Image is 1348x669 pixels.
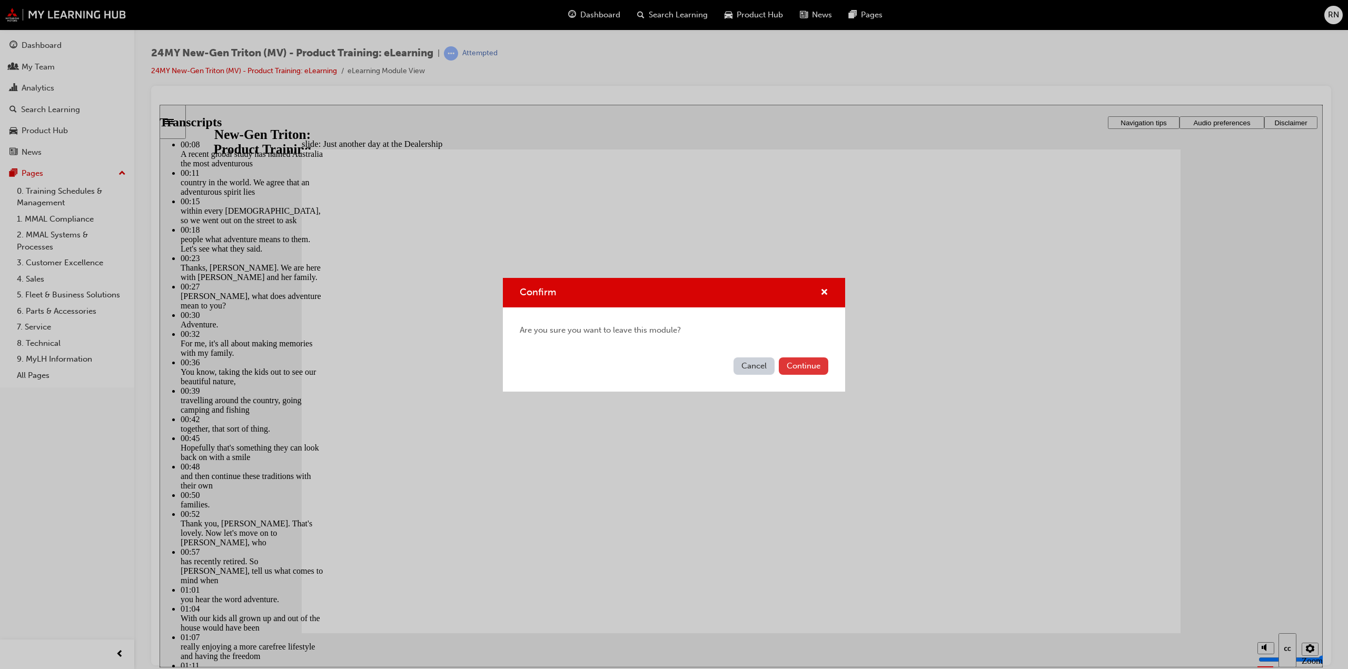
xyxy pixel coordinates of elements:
div: 01:07 [21,528,168,537]
button: Cancel [734,357,775,375]
button: Continue [779,357,828,375]
span: Confirm [520,286,556,298]
div: Confirm [503,278,845,392]
button: cross-icon [820,286,828,299]
div: 01:11 [21,556,168,566]
div: really enjoying a more carefree lifestyle and having the freedom [21,537,168,556]
div: Are you sure you want to leave this module? [503,307,845,353]
span: cross-icon [820,288,828,298]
